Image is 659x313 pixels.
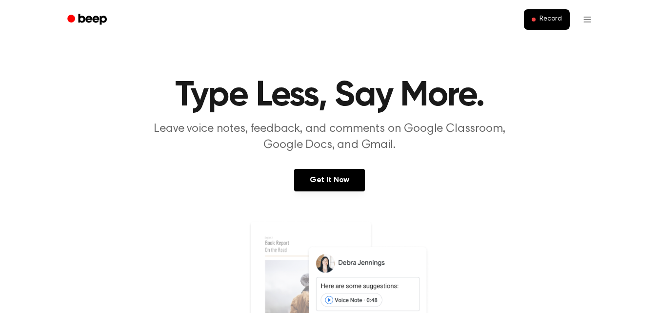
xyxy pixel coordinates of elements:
[80,78,579,113] h1: Type Less, Say More.
[539,15,561,24] span: Record
[60,10,116,29] a: Beep
[294,169,365,191] a: Get It Now
[524,9,569,30] button: Record
[142,121,517,153] p: Leave voice notes, feedback, and comments on Google Classroom, Google Docs, and Gmail.
[576,8,599,31] button: Open menu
